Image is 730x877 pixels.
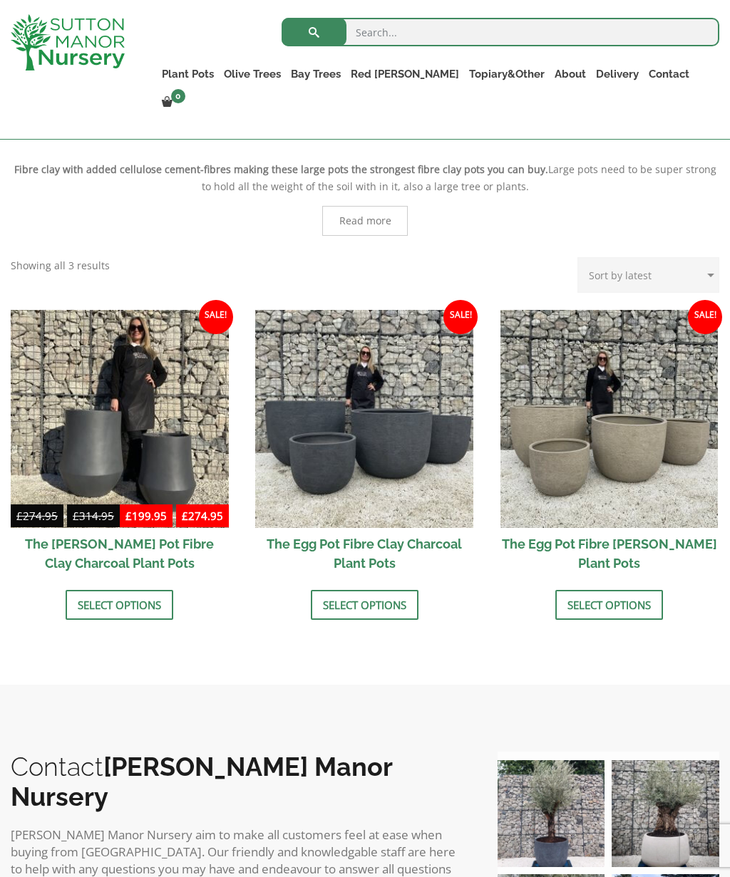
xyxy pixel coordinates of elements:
img: The Egg Pot Fibre Clay Charcoal Plant Pots [255,310,473,528]
span: £ [16,509,23,523]
p: Large pots need to be super strong to hold all the weight of the soil with in it, also a large tr... [11,161,719,195]
span: 0 [171,89,185,103]
span: £ [73,509,79,523]
a: Select options for “The Bien Hoa Pot Fibre Clay Charcoal Plant Pots” [66,590,173,620]
bdi: 199.95 [125,509,167,523]
img: The Egg Pot Fibre Clay Champagne Plant Pots [500,310,719,528]
a: Delivery [591,64,644,84]
a: Contact [644,64,694,84]
span: Sale! [443,300,478,334]
a: Olive Trees [219,64,286,84]
a: Sale! £274.95-£314.95 £199.95-£274.95 The [PERSON_NAME] Pot Fibre Clay Charcoal Plant Pots [11,310,229,579]
h2: The Egg Pot Fibre Clay Charcoal Plant Pots [255,528,473,579]
a: Plant Pots [157,64,219,84]
a: Topiary&Other [464,64,550,84]
b: [PERSON_NAME] Manor Nursery [11,752,392,811]
img: A beautiful multi-stem Spanish Olive tree potted in our luxurious fibre clay pots 😍😍 [498,760,605,868]
p: Showing all 3 results [11,257,110,274]
a: Bay Trees [286,64,346,84]
a: Select options for “The Egg Pot Fibre Clay Charcoal Plant Pots” [311,590,418,620]
select: Shop order [577,257,719,293]
bdi: 314.95 [73,509,114,523]
input: Search... [282,18,719,46]
strong: Fibre clay with added cellulose cement-fibres making these large pots the strongest fibre clay po... [14,162,548,176]
ins: - [120,507,229,528]
span: £ [182,509,188,523]
bdi: 274.95 [182,509,223,523]
h2: The Egg Pot Fibre [PERSON_NAME] Plant Pots [500,528,719,579]
bdi: 274.95 [16,509,58,523]
a: Sale! The Egg Pot Fibre Clay Charcoal Plant Pots [255,310,473,579]
del: - [11,507,120,528]
h2: The [PERSON_NAME] Pot Fibre Clay Charcoal Plant Pots [11,528,229,579]
a: Sale! The Egg Pot Fibre [PERSON_NAME] Plant Pots [500,310,719,579]
a: About [550,64,591,84]
span: Sale! [199,300,233,334]
img: The Bien Hoa Pot Fibre Clay Charcoal Plant Pots [11,310,229,528]
a: 0 [157,93,190,113]
span: Sale! [688,300,722,334]
span: Read more [339,216,391,226]
h2: Contact [11,752,469,811]
span: £ [125,509,132,523]
img: logo [11,14,125,71]
img: Check out this beauty we potted at our nursery today ❤️‍🔥 A huge, ancient gnarled Olive tree plan... [612,760,719,868]
a: Select options for “The Egg Pot Fibre Clay Champagne Plant Pots” [555,590,663,620]
a: Red [PERSON_NAME] [346,64,464,84]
